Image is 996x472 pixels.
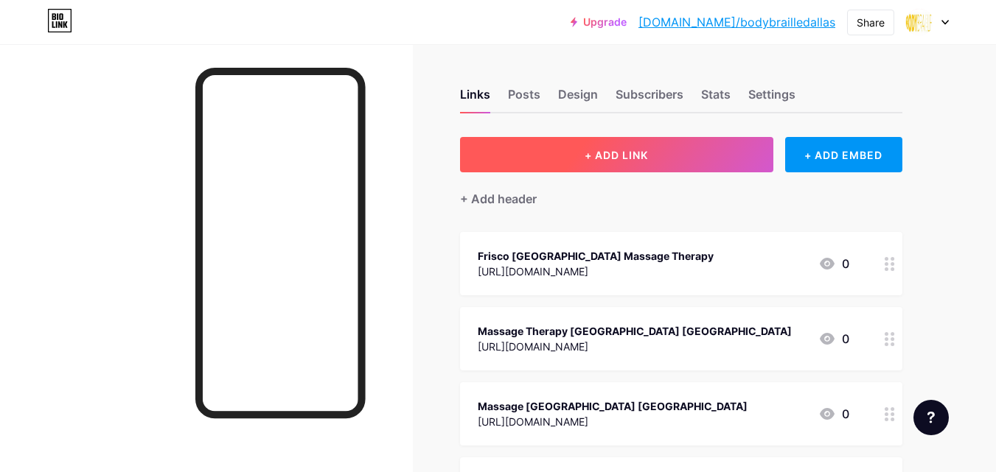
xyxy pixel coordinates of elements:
[748,85,795,112] div: Settings
[785,137,902,172] div: + ADD EMBED
[818,255,849,272] div: 0
[478,414,748,429] div: [URL][DOMAIN_NAME]
[818,405,849,423] div: 0
[478,323,792,339] div: Massage Therapy [GEOGRAPHIC_DATA] [GEOGRAPHIC_DATA]
[571,16,627,28] a: Upgrade
[508,85,540,112] div: Posts
[585,149,648,161] span: + ADD LINK
[478,248,714,264] div: Frisco [GEOGRAPHIC_DATA] Massage Therapy
[460,85,490,112] div: Links
[460,190,537,208] div: + Add header
[478,264,714,279] div: [URL][DOMAIN_NAME]
[905,8,933,36] img: bodybrailledallas
[638,13,835,31] a: [DOMAIN_NAME]/bodybrailledallas
[857,15,885,30] div: Share
[478,398,748,414] div: Massage [GEOGRAPHIC_DATA] [GEOGRAPHIC_DATA]
[460,137,773,172] button: + ADD LINK
[478,339,792,354] div: [URL][DOMAIN_NAME]
[616,85,683,112] div: Subscribers
[701,85,731,112] div: Stats
[818,330,849,348] div: 0
[558,85,598,112] div: Design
